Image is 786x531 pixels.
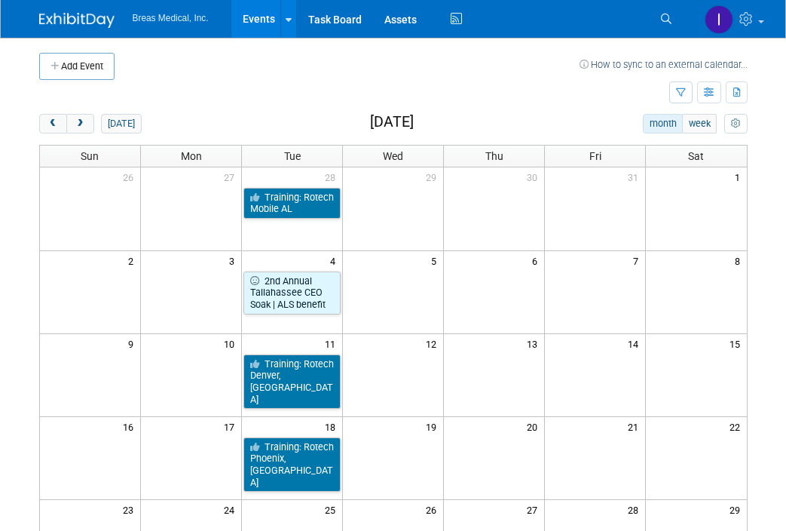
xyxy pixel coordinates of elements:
a: How to sync to an external calendar... [580,59,748,70]
a: Training: Rotech Mobile AL [243,188,341,219]
span: 13 [525,334,544,353]
span: Thu [485,150,503,162]
span: 21 [626,417,645,436]
span: 31 [626,167,645,186]
img: ExhibitDay [39,13,115,28]
span: Sat [688,150,704,162]
img: Inga Dolezar [705,5,733,34]
span: 29 [728,500,747,519]
span: 22 [728,417,747,436]
span: 17 [222,417,241,436]
a: Training: Rotech Phoenix, [GEOGRAPHIC_DATA] [243,437,341,493]
a: Training: Rotech Denver, [GEOGRAPHIC_DATA] [243,355,341,410]
button: [DATE] [101,114,141,134]
span: 15 [728,334,747,353]
span: 25 [323,500,342,519]
span: 29 [424,167,443,186]
span: Mon [181,150,202,162]
span: 10 [222,334,241,353]
span: 23 [121,500,140,519]
span: 11 [323,334,342,353]
span: 27 [525,500,544,519]
span: 20 [525,417,544,436]
button: prev [39,114,67,134]
span: 12 [424,334,443,353]
span: 19 [424,417,443,436]
span: Sun [81,150,99,162]
span: Wed [383,150,403,162]
button: next [66,114,94,134]
span: Tue [284,150,301,162]
span: 4 [329,251,342,270]
span: 27 [222,167,241,186]
span: 3 [228,251,241,270]
span: 28 [626,500,645,519]
span: 7 [632,251,645,270]
span: 16 [121,417,140,436]
span: 2 [127,251,140,270]
span: 26 [121,167,140,186]
button: month [643,114,683,134]
button: week [682,114,717,134]
span: 24 [222,500,241,519]
span: Breas Medical, Inc. [133,13,209,23]
span: 8 [733,251,747,270]
button: myCustomButton [724,114,747,134]
span: 26 [424,500,443,519]
a: 2nd Annual Tallahassee CEO Soak | ALS benefit [243,272,341,315]
span: 1 [733,167,747,186]
button: Add Event [39,53,115,80]
span: 6 [531,251,544,270]
span: 5 [430,251,443,270]
span: 18 [323,417,342,436]
span: Fri [589,150,601,162]
span: 30 [525,167,544,186]
span: 28 [323,167,342,186]
h2: [DATE] [370,114,414,130]
i: Personalize Calendar [731,119,741,129]
span: 14 [626,334,645,353]
span: 9 [127,334,140,353]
